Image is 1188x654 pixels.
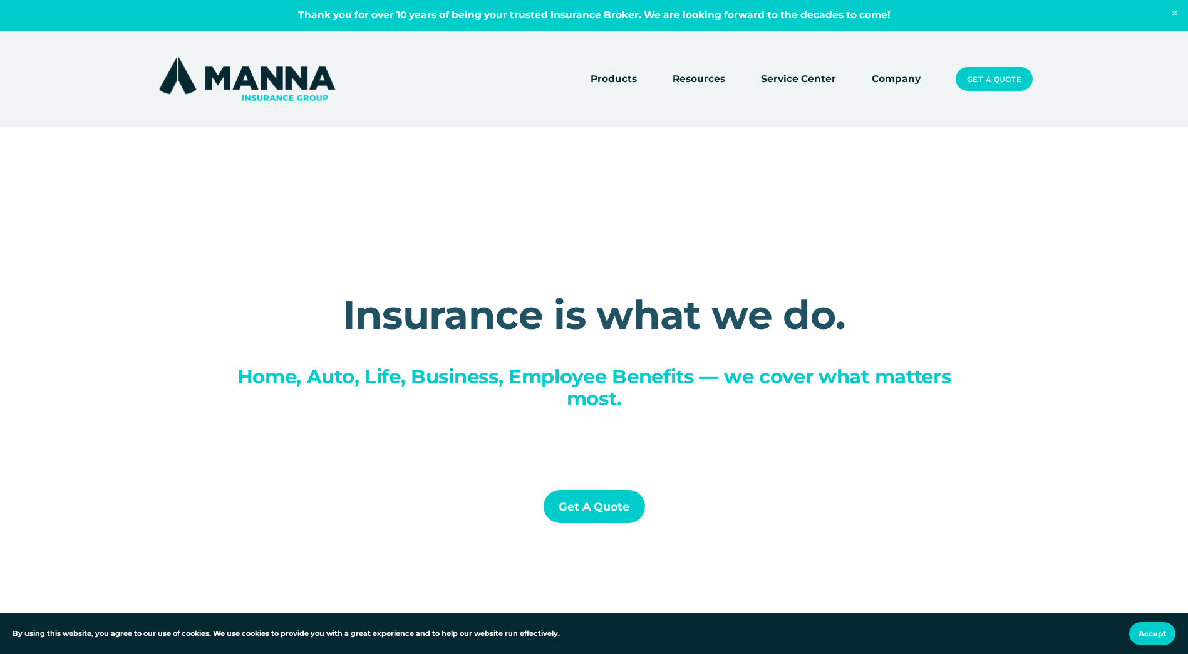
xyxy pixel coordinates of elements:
[1129,622,1175,645] button: Accept
[544,490,645,523] a: Get a Quote
[591,70,637,88] a: folder dropdown
[872,70,921,88] a: Company
[237,365,956,410] span: Home, Auto, Life, Business, Employee Benefits — we cover what matters most.
[13,628,560,640] p: By using this website, you agree to our use of cookies. We use cookies to provide you with a grea...
[156,54,338,103] img: Manna Insurance Group
[1139,629,1166,638] span: Accept
[761,70,836,88] a: Service Center
[673,71,725,87] span: Resources
[343,291,846,339] strong: Insurance is what we do.
[591,71,637,87] span: Products
[673,70,725,88] a: folder dropdown
[956,67,1032,91] a: Get a Quote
